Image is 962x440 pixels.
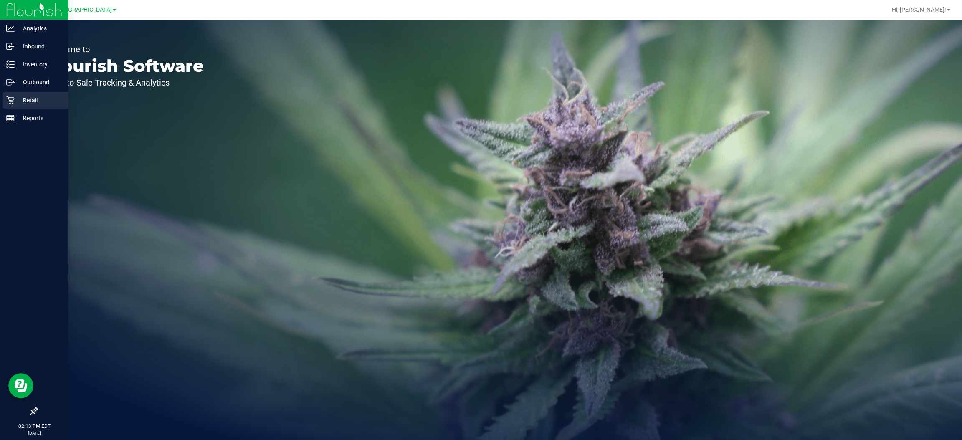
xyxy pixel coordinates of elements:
p: Welcome to [45,45,204,53]
p: [DATE] [4,430,65,436]
p: Flourish Software [45,58,204,74]
p: Reports [15,113,65,123]
inline-svg: Outbound [6,78,15,86]
p: Analytics [15,23,65,33]
p: Outbound [15,77,65,87]
iframe: Resource center [8,373,33,398]
span: Hi, [PERSON_NAME]! [892,6,946,13]
span: [GEOGRAPHIC_DATA] [55,6,112,13]
inline-svg: Analytics [6,24,15,33]
p: Inbound [15,41,65,51]
p: Seed-to-Sale Tracking & Analytics [45,78,204,87]
p: Inventory [15,59,65,69]
p: Retail [15,95,65,105]
inline-svg: Retail [6,96,15,104]
p: 02:13 PM EDT [4,422,65,430]
inline-svg: Reports [6,114,15,122]
inline-svg: Inbound [6,42,15,51]
inline-svg: Inventory [6,60,15,68]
